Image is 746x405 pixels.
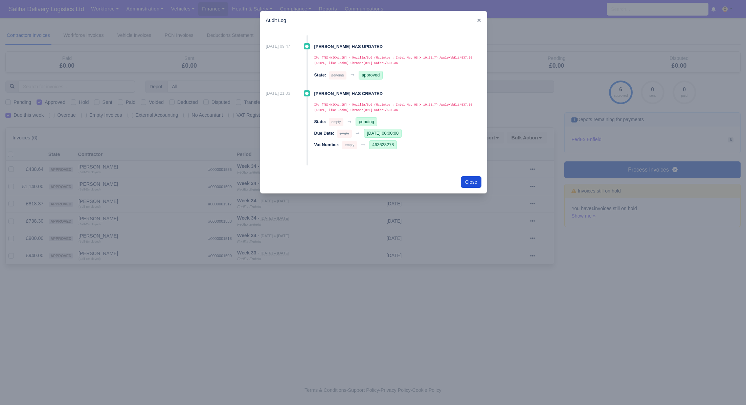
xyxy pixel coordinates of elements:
small: empty [342,141,357,149]
button: Close [461,176,482,188]
small: empty [329,118,344,126]
code: IP: [TECHNICAL_ID] - Mozilla/5.0 (Macintosh; Intel Mac OS X 10_15_7) AppleWebKit/537.36 (KHTML, l... [314,56,472,65]
span: [DATE] 00:00:00 [364,129,402,138]
strong: Vat Number: [314,142,339,147]
span: 1 month ago [266,90,293,97]
h4: [PERSON_NAME] has updated [314,43,481,49]
small: pending [329,71,346,80]
small: empty [337,130,352,138]
code: IP: [TECHNICAL_ID] - Mozilla/5.0 (Macintosh; Intel Mac OS X 10_15_7) AppleWebKit/537.36 (KHTML, l... [314,103,472,112]
strong: State: [314,72,326,77]
span: approved [359,71,383,80]
strong: State: [314,119,326,124]
div: Audit Log [260,11,487,30]
span: 1 month ago [266,43,293,50]
span: 463628278 [369,140,397,149]
span: pending [356,117,377,126]
iframe: Chat Widget [712,373,746,405]
strong: Due Date: [314,131,334,136]
h4: [PERSON_NAME] has created [314,90,481,96]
